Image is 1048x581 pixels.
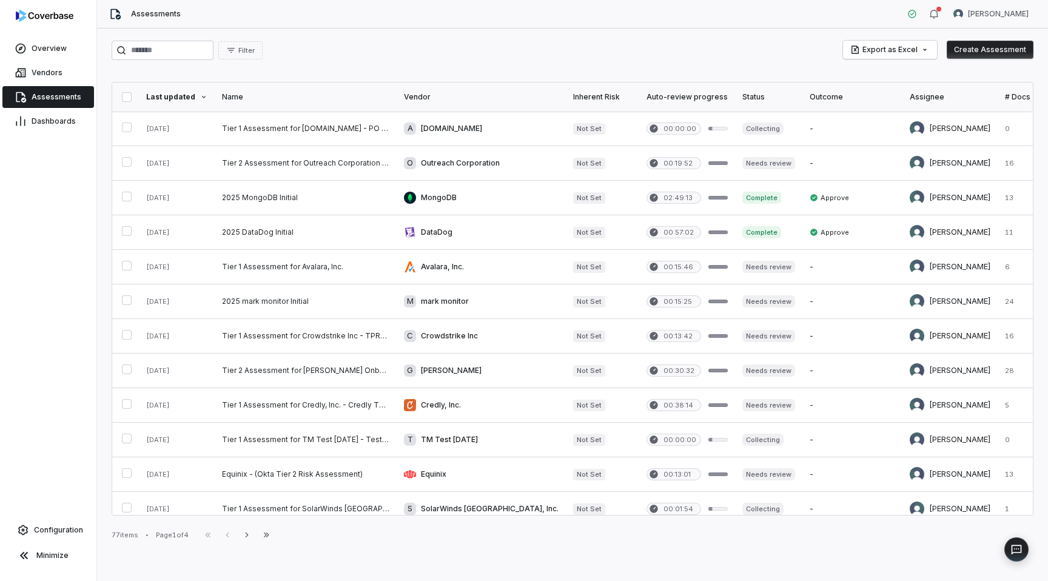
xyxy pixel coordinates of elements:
span: Dashboards [32,116,76,126]
button: Create Assessment [947,41,1033,59]
img: logo-D7KZi-bG.svg [16,10,73,22]
img: Sayantan Bhattacherjee avatar [953,9,963,19]
span: Overview [32,44,67,53]
span: Vendors [32,68,62,78]
span: Minimize [36,551,69,560]
img: Sayantan Bhattacherjee avatar [910,294,924,309]
button: Filter [218,41,263,59]
a: Configuration [5,519,92,541]
img: Samuel Folarin avatar [910,467,924,482]
span: Assessments [32,92,81,102]
div: 77 items [112,531,138,540]
div: Status [742,92,795,102]
img: Samuel Folarin avatar [910,363,924,378]
span: Filter [238,46,255,55]
a: Overview [2,38,94,59]
div: # Docs [1005,92,1030,102]
img: Tomo Majima avatar [910,432,924,447]
td: - [802,423,902,457]
div: Vendor [404,92,559,102]
div: Assignee [910,92,990,102]
td: - [802,492,902,526]
img: Adeola Ajiginni avatar [910,502,924,516]
td: - [802,388,902,423]
img: Sayantan Bhattacherjee avatar [910,190,924,205]
img: Sayantan Bhattacherjee avatar [910,225,924,240]
button: Minimize [5,543,92,568]
div: Last updated [146,92,207,102]
div: Name [222,92,389,102]
button: Export as Excel [843,41,937,59]
td: - [802,354,902,388]
a: Dashboards [2,110,94,132]
a: Assessments [2,86,94,108]
td: - [802,250,902,284]
td: - [802,112,902,146]
div: Page 1 of 4 [156,531,189,540]
img: Samuel Folarin avatar [910,260,924,274]
img: Sayantan Bhattacherjee avatar [910,156,924,170]
div: • [146,531,149,539]
span: Configuration [34,525,83,535]
td: - [802,319,902,354]
img: Samuel Folarin avatar [910,121,924,136]
td: - [802,284,902,319]
button: Sayantan Bhattacherjee avatar[PERSON_NAME] [946,5,1036,23]
img: Adeola Ajiginni avatar [910,329,924,343]
div: Inherent Risk [573,92,632,102]
span: [PERSON_NAME] [968,9,1029,19]
div: Outcome [810,92,895,102]
td: - [802,457,902,492]
td: - [802,146,902,181]
span: Assessments [131,9,181,19]
img: Samuel Folarin avatar [910,398,924,412]
div: Auto-review progress [647,92,728,102]
a: Vendors [2,62,94,84]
